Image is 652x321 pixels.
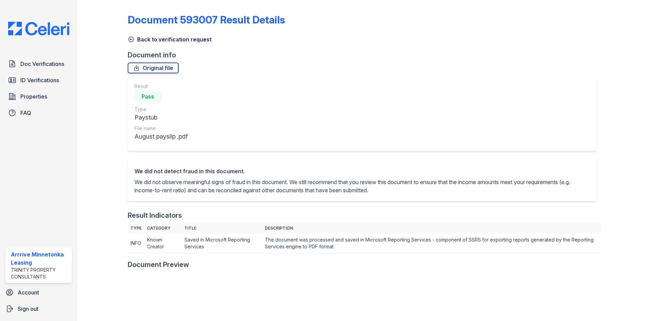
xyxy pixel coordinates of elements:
div: Paystub [134,113,188,122]
a: Document 593007 Result Details [128,14,285,26]
div: Result Indicators [128,211,182,220]
a: Sign out [3,302,75,316]
div: August payslip .pdf [134,132,188,141]
td: Known Creator [144,234,182,253]
div: Result [134,83,188,90]
span: FAQ [20,109,31,117]
a: FAQ [5,106,72,120]
th: Category [144,223,182,234]
div: Type [134,106,188,113]
span: ID Verifications [20,76,59,84]
th: Type [128,223,144,234]
div: Trinity Property Consultants [11,267,69,280]
span: Account [18,288,39,297]
p: We did not observe meaningful signs of fraud in this document. We still recommend that you review... [134,178,590,194]
span: Sign out [18,305,38,313]
a: Doc Verifications [5,57,72,71]
th: Title [182,223,262,234]
div: Document info [128,50,602,60]
a: Account [3,286,75,299]
a: Back to verification request [128,35,212,43]
div: Arrrive Minnetonka Leasing [11,250,69,267]
div: File name [134,125,188,132]
a: Original file [128,63,179,73]
span: Properties [20,92,47,101]
div: We did not detect fraud in this document. [134,167,590,175]
img: CE_Logo_Blue-a8612792a0a2168367f1c8372b55b34899dd931a85d93a1a3d3e32e68fde9ad4.png [3,22,75,35]
td: INFO [128,234,144,253]
a: ID Verifications [5,73,72,87]
td: The document was processed and saved in Microsoft Reporting Services - component of SSRS for expo... [262,234,602,253]
td: Saved in Microsoft Reporting Services [182,234,262,253]
th: Description [262,223,602,234]
div: Document Preview [128,260,189,269]
a: Properties [5,90,72,103]
div: Pass [134,91,162,102]
span: Doc Verifications [20,60,64,68]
